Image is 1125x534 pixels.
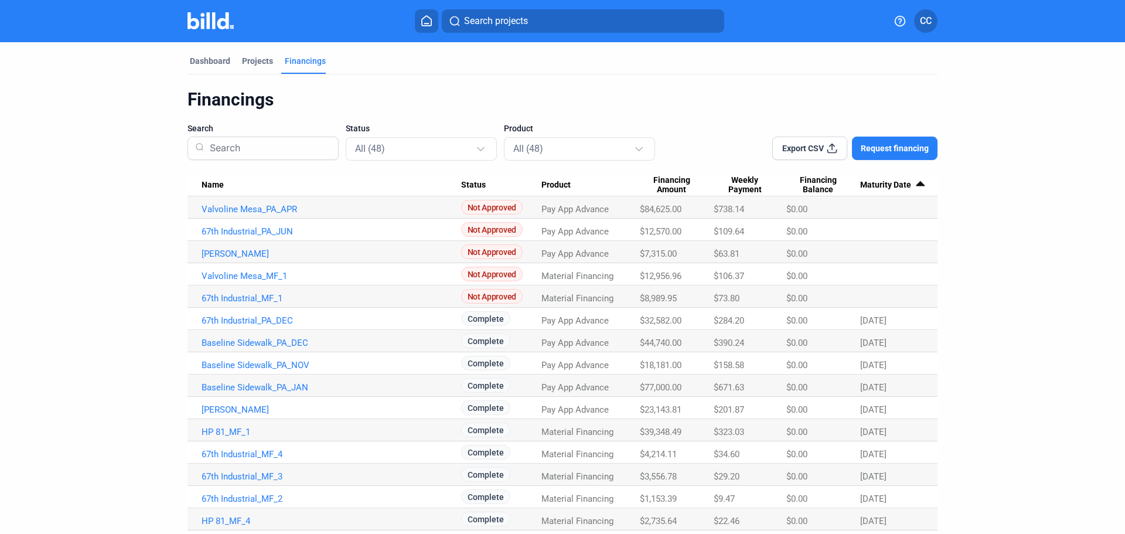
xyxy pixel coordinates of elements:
[202,427,461,437] a: HP 81_MF_1
[541,494,613,504] span: Material Financing
[640,249,677,259] span: $7,315.00
[202,226,461,237] a: 67th Industrial_PA_JUN
[786,175,850,195] span: Financing Balance
[202,293,461,304] a: 67th Industrial_MF_1
[640,516,677,526] span: $2,735.64
[714,494,735,504] span: $9.47
[860,427,887,437] span: [DATE]
[714,175,776,195] span: Weekly Payment
[202,249,461,259] a: [PERSON_NAME]
[541,249,609,259] span: Pay App Advance
[541,516,613,526] span: Material Financing
[640,226,681,237] span: $12,570.00
[202,382,461,393] a: Baseline Sidewalk_PA_JAN
[461,244,523,259] span: Not Approved
[504,123,533,134] span: Product
[461,445,510,460] span: Complete
[513,143,543,154] mat-select-trigger: All (48)
[786,427,807,437] span: $0.00
[640,471,677,482] span: $3,556.78
[346,123,370,134] span: Status
[640,175,714,195] div: Financing Amount
[786,175,860,195] div: Financing Balance
[640,382,681,393] span: $77,000.00
[461,467,510,482] span: Complete
[202,449,461,460] a: 67th Industrial_MF_4
[461,180,486,191] span: Status
[714,175,786,195] div: Weekly Payment
[202,180,224,191] span: Name
[714,204,744,215] span: $738.14
[242,55,273,67] div: Projects
[202,338,461,348] a: Baseline Sidewalk_PA_DEC
[202,471,461,482] a: 67th Industrial_MF_3
[714,427,744,437] span: $323.03
[786,449,807,460] span: $0.00
[714,360,744,370] span: $158.58
[541,315,609,326] span: Pay App Advance
[464,14,528,28] span: Search projects
[640,494,677,504] span: $1,153.39
[640,449,677,460] span: $4,214.11
[786,404,807,415] span: $0.00
[541,449,613,460] span: Material Financing
[187,123,213,134] span: Search
[202,180,461,191] div: Name
[461,267,523,281] span: Not Approved
[461,311,510,326] span: Complete
[461,200,523,215] span: Not Approved
[786,382,807,393] span: $0.00
[714,516,739,526] span: $22.46
[541,204,609,215] span: Pay App Advance
[461,289,523,304] span: Not Approved
[860,180,911,191] span: Maturity Date
[541,360,609,370] span: Pay App Advance
[640,271,681,281] span: $12,956.96
[190,55,230,67] div: Dashboard
[786,471,807,482] span: $0.00
[285,55,326,67] div: Financings
[786,494,807,504] span: $0.00
[852,137,937,160] button: Request financing
[920,14,932,28] span: CC
[860,338,887,348] span: [DATE]
[202,360,461,370] a: Baseline Sidewalk_PA_NOV
[860,449,887,460] span: [DATE]
[355,143,385,154] mat-select-trigger: All (48)
[714,471,739,482] span: $29.20
[860,315,887,326] span: [DATE]
[640,293,677,304] span: $8,989.95
[786,226,807,237] span: $0.00
[187,12,234,29] img: Billd Company Logo
[640,338,681,348] span: $44,740.00
[860,494,887,504] span: [DATE]
[860,360,887,370] span: [DATE]
[714,315,744,326] span: $284.20
[714,382,744,393] span: $671.63
[860,516,887,526] span: [DATE]
[640,204,681,215] span: $84,625.00
[714,249,739,259] span: $63.81
[461,180,541,191] div: Status
[640,404,681,415] span: $23,143.81
[640,360,681,370] span: $18,181.00
[714,404,744,415] span: $201.87
[541,180,571,191] span: Product
[187,89,937,111] div: Financings
[541,293,613,304] span: Material Financing
[640,315,681,326] span: $32,582.00
[786,249,807,259] span: $0.00
[202,494,461,504] a: 67th Industrial_MF_2
[541,382,609,393] span: Pay App Advance
[714,449,739,460] span: $34.60
[442,9,724,33] button: Search projects
[861,142,929,154] span: Request financing
[640,427,681,437] span: $39,348.49
[461,378,510,393] span: Complete
[461,423,510,437] span: Complete
[202,315,461,326] a: 67th Industrial_PA_DEC
[541,180,640,191] div: Product
[786,360,807,370] span: $0.00
[541,427,613,437] span: Material Financing
[914,9,937,33] button: CC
